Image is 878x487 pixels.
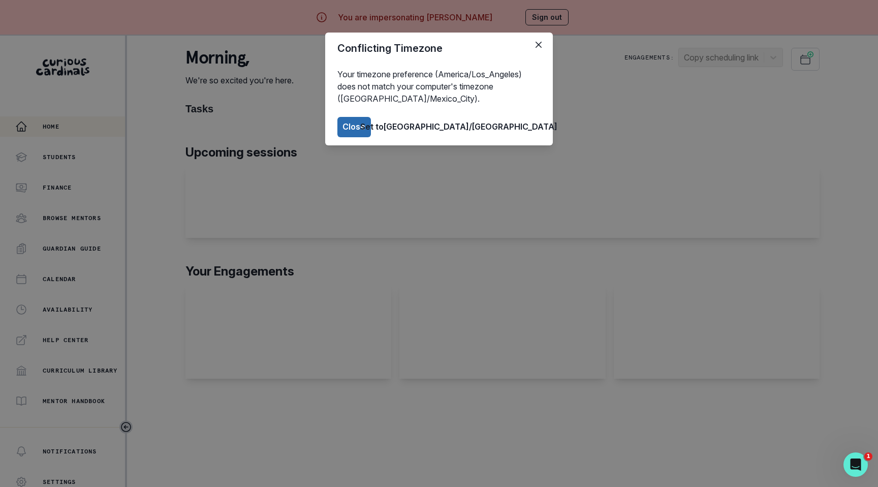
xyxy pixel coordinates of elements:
[337,117,371,137] button: Close
[325,33,553,64] header: Conflicting Timezone
[864,452,872,461] span: 1
[325,64,553,109] div: Your timezone preference (America/Los_Angeles) does not match your computer's timezone ([GEOGRAPH...
[530,37,547,53] button: Close
[377,117,541,137] button: Set to[GEOGRAPHIC_DATA]/[GEOGRAPHIC_DATA]
[843,452,868,477] iframe: Intercom live chat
